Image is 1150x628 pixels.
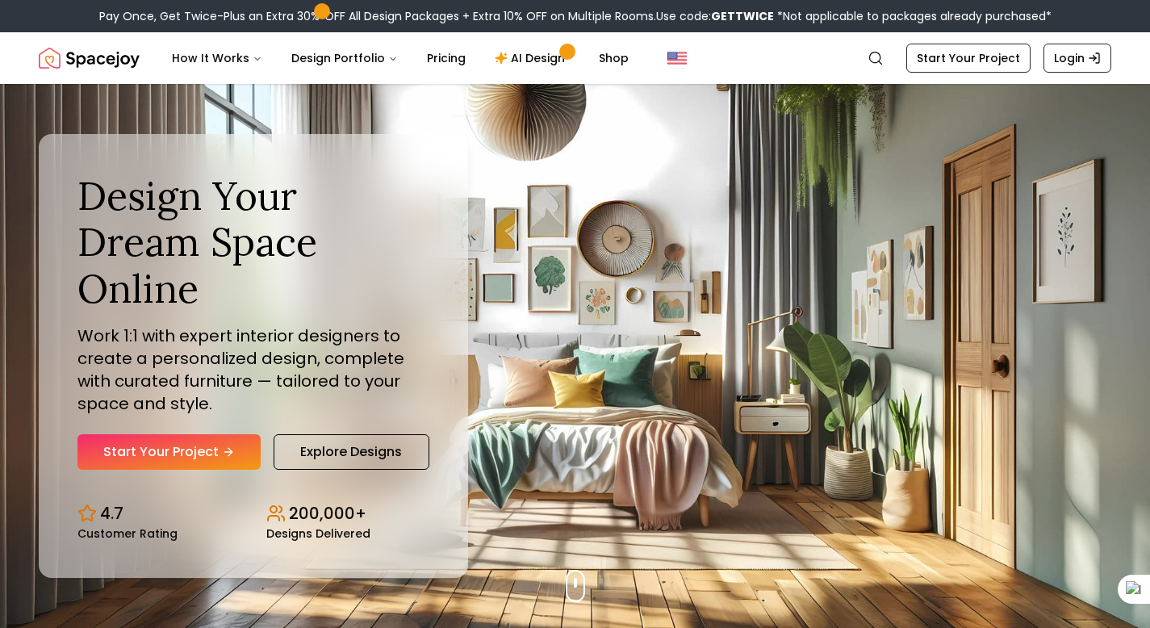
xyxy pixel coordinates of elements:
[774,8,1052,24] span: *Not applicable to packages already purchased*
[482,42,583,74] a: AI Design
[159,42,642,74] nav: Main
[711,8,774,24] b: GETTWICE
[39,42,140,74] a: Spacejoy
[274,434,429,470] a: Explore Designs
[414,42,479,74] a: Pricing
[77,489,429,539] div: Design stats
[77,173,429,312] h1: Design Your Dream Space Online
[77,434,261,470] a: Start Your Project
[667,48,687,68] img: United States
[1043,44,1111,73] a: Login
[39,32,1111,84] nav: Global
[39,42,140,74] img: Spacejoy Logo
[159,42,275,74] button: How It Works
[278,42,411,74] button: Design Portfolio
[586,42,642,74] a: Shop
[656,8,774,24] span: Use code:
[77,324,429,415] p: Work 1:1 with expert interior designers to create a personalized design, complete with curated fu...
[77,528,178,539] small: Customer Rating
[289,502,366,525] p: 200,000+
[100,502,123,525] p: 4.7
[906,44,1031,73] a: Start Your Project
[266,528,370,539] small: Designs Delivered
[99,8,1052,24] div: Pay Once, Get Twice-Plus an Extra 30% OFF All Design Packages + Extra 10% OFF on Multiple Rooms.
